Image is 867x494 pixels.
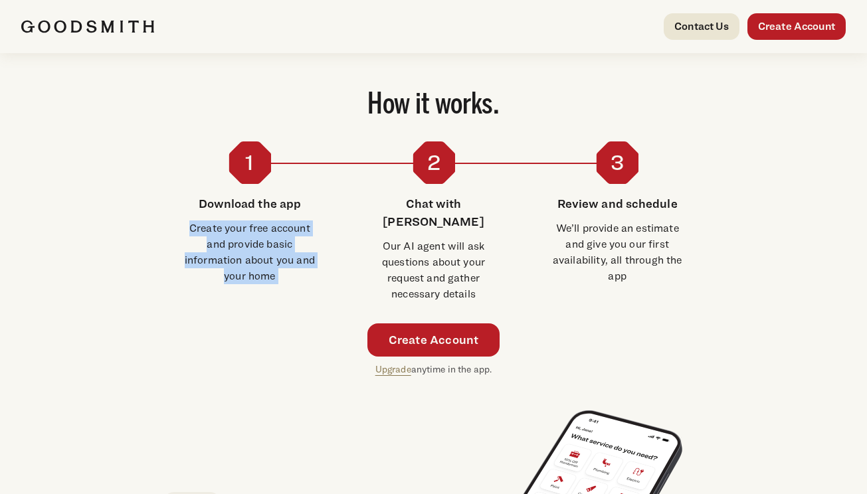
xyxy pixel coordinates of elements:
[179,220,321,284] p: Create your free account and provide basic information about you and your home
[367,323,500,357] a: Create Account
[21,20,154,33] img: Goodsmith
[413,141,455,184] div: 2
[375,362,492,377] p: anytime in the app.
[229,141,271,184] div: 1
[596,141,638,184] div: 3
[179,195,321,212] h4: Download the app
[363,238,504,302] p: Our AI agent will ask questions about your request and gather necessary details
[664,13,739,40] a: Contact Us
[547,195,688,212] h4: Review and schedule
[21,91,846,120] h2: How it works.
[363,195,504,230] h4: Chat with [PERSON_NAME]
[547,220,688,284] p: We’ll provide an estimate and give you our first availability, all through the app
[747,13,846,40] a: Create Account
[375,363,411,374] a: Upgrade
